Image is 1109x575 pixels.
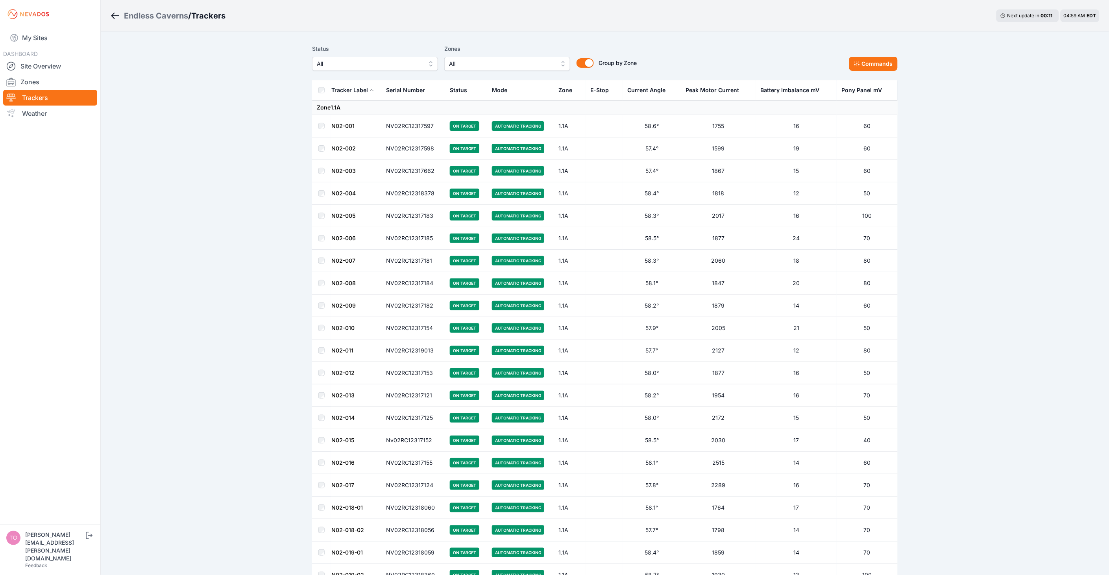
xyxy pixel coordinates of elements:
[554,317,586,339] td: 1.1A
[756,137,837,160] td: 19
[331,369,355,376] a: N02-012
[331,527,364,533] a: N02-018-02
[450,256,479,265] span: On Target
[450,86,467,94] div: Status
[837,272,898,295] td: 80
[681,452,756,474] td: 2515
[381,205,445,227] td: NV02RC12317183
[492,256,544,265] span: Automatic Tracking
[628,86,666,94] div: Current Angle
[3,106,97,121] a: Weather
[554,250,586,272] td: 1.1A
[756,339,837,362] td: 12
[681,384,756,407] td: 1954
[381,137,445,160] td: NV02RC12317598
[492,391,544,400] span: Automatic Tracking
[381,519,445,542] td: NV02RC12318056
[444,57,570,71] button: All
[492,234,544,243] span: Automatic Tracking
[492,144,544,153] span: Automatic Tracking
[756,497,837,519] td: 17
[837,339,898,362] td: 80
[681,339,756,362] td: 2127
[681,160,756,182] td: 1867
[381,474,445,497] td: NV02RC12317124
[837,384,898,407] td: 70
[681,205,756,227] td: 2017
[756,295,837,317] td: 14
[756,205,837,227] td: 16
[492,81,514,100] button: Mode
[331,86,368,94] div: Tracker Label
[681,115,756,137] td: 1755
[450,368,479,378] span: On Target
[331,482,354,488] a: N02-017
[686,86,739,94] div: Peak Motor Current
[837,407,898,429] td: 50
[331,392,355,399] a: N02-013
[554,227,586,250] td: 1.1A
[837,160,898,182] td: 60
[492,525,544,535] span: Automatic Tracking
[591,86,609,94] div: E-Stop
[554,160,586,182] td: 1.1A
[450,391,479,400] span: On Target
[492,166,544,176] span: Automatic Tracking
[450,278,479,288] span: On Target
[756,272,837,295] td: 20
[492,368,544,378] span: Automatic Tracking
[681,429,756,452] td: 2030
[492,323,544,333] span: Automatic Tracking
[449,59,554,69] span: All
[837,182,898,205] td: 50
[492,121,544,131] span: Automatic Tracking
[623,250,681,272] td: 58.3°
[492,548,544,557] span: Automatic Tracking
[554,384,586,407] td: 1.1A
[837,542,898,564] td: 70
[331,280,356,286] a: N02-008
[492,278,544,288] span: Automatic Tracking
[623,182,681,205] td: 58.4°
[554,115,586,137] td: 1.1A
[450,480,479,490] span: On Target
[623,160,681,182] td: 57.4°
[599,59,637,66] span: Group by Zone
[837,227,898,250] td: 70
[450,458,479,467] span: On Target
[837,497,898,519] td: 70
[681,407,756,429] td: 2172
[554,339,586,362] td: 1.1A
[837,519,898,542] td: 70
[837,317,898,339] td: 50
[681,295,756,317] td: 1879
[331,145,356,152] a: N02-002
[124,10,188,21] div: Endless Caverns
[554,407,586,429] td: 1.1A
[623,205,681,227] td: 58.3°
[1041,13,1055,19] div: 00 : 11
[381,339,445,362] td: NV02RC12319013
[837,429,898,452] td: 40
[681,317,756,339] td: 2005
[554,519,586,542] td: 1.1A
[386,81,431,100] button: Serial Number
[681,497,756,519] td: 1764
[756,160,837,182] td: 15
[623,227,681,250] td: 58.5°
[623,362,681,384] td: 58.0°
[841,81,888,100] button: Pony Panel mV
[623,339,681,362] td: 57.7°
[837,250,898,272] td: 80
[312,44,438,54] label: Status
[331,302,356,309] a: N02-009
[381,227,445,250] td: NV02RC12317185
[756,362,837,384] td: 16
[492,346,544,355] span: Automatic Tracking
[623,137,681,160] td: 57.4°
[681,182,756,205] td: 1818
[331,414,355,421] a: N02-014
[681,362,756,384] td: 1877
[623,474,681,497] td: 57.8°
[681,474,756,497] td: 2289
